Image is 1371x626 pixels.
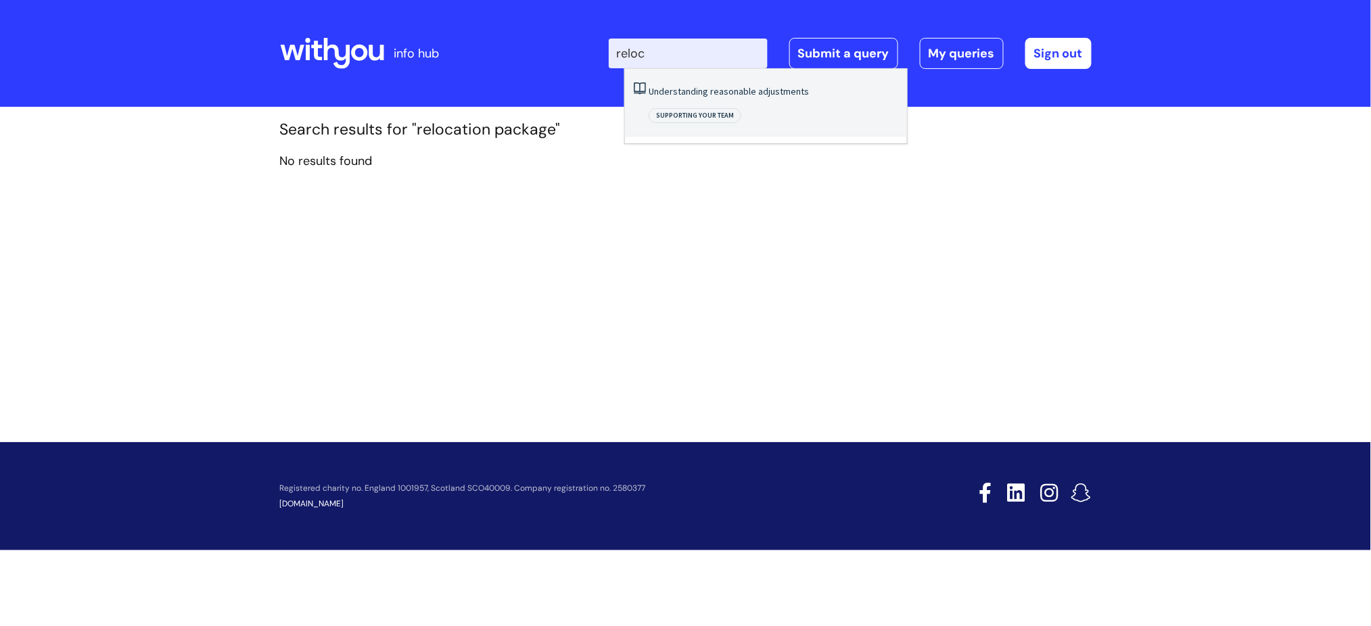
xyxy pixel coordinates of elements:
a: [DOMAIN_NAME] [280,498,344,509]
div: | - [609,38,1092,69]
input: Search [609,39,768,68]
a: Understanding reasonable adjustments [649,85,809,97]
p: info hub [394,43,440,64]
a: Submit a query [789,38,898,69]
span: Supporting your team [649,108,741,123]
p: Registered charity no. England 1001957, Scotland SCO40009. Company registration no. 2580377 [280,484,883,493]
a: Sign out [1025,38,1092,69]
p: No results found [280,150,1092,172]
h1: Search results for "relocation package" [280,120,1092,139]
a: My queries [920,38,1004,69]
